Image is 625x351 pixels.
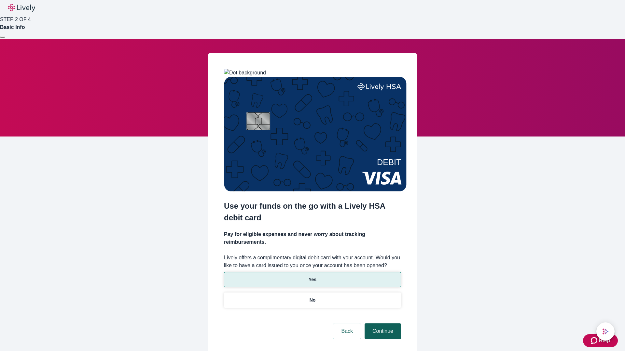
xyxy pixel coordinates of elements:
button: Yes [224,272,401,287]
p: No [310,297,316,304]
button: Zendesk support iconHelp [583,334,618,347]
img: Debit card [224,77,407,191]
button: No [224,292,401,308]
label: Lively offers a complimentary digital debit card with your account. Would you like to have a card... [224,254,401,269]
svg: Lively AI Assistant [602,328,609,335]
h2: Use your funds on the go with a Lively HSA debit card [224,200,401,224]
img: Lively [8,4,35,12]
img: Dot background [224,69,266,77]
button: Back [333,323,361,339]
button: chat [596,322,615,341]
h4: Pay for eligible expenses and never worry about tracking reimbursements. [224,230,401,246]
p: Yes [309,276,316,283]
svg: Zendesk support icon [591,337,599,344]
button: Continue [365,323,401,339]
span: Help [599,337,610,344]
